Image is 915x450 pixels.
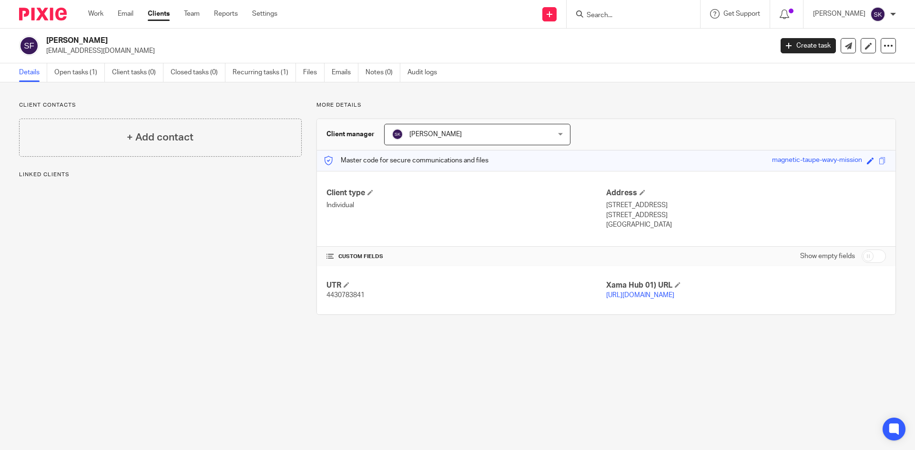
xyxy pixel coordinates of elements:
[800,251,855,261] label: Show empty fields
[409,131,462,138] span: [PERSON_NAME]
[303,63,325,82] a: Files
[813,9,865,19] p: [PERSON_NAME]
[326,130,375,139] h3: Client manager
[606,220,886,230] p: [GEOGRAPHIC_DATA]
[233,63,296,82] a: Recurring tasks (1)
[252,9,277,19] a: Settings
[781,38,836,53] a: Create task
[606,210,886,220] p: [STREET_ADDRESS]
[112,63,163,82] a: Client tasks (0)
[171,63,225,82] a: Closed tasks (0)
[870,7,885,22] img: svg%3E
[88,9,103,19] a: Work
[392,129,403,140] img: svg%3E
[723,10,760,17] span: Get Support
[19,63,47,82] a: Details
[407,63,444,82] a: Audit logs
[118,9,133,19] a: Email
[606,280,886,290] h4: Xama Hub 01) URL
[19,8,67,20] img: Pixie
[326,188,606,198] h4: Client type
[606,292,674,299] a: [URL][DOMAIN_NAME]
[46,46,766,56] p: [EMAIL_ADDRESS][DOMAIN_NAME]
[184,9,200,19] a: Team
[586,11,671,20] input: Search
[326,253,606,260] h4: CUSTOM FIELDS
[214,9,238,19] a: Reports
[772,155,862,166] div: magnetic-taupe-wavy-mission
[46,36,622,46] h2: [PERSON_NAME]
[326,280,606,290] h4: UTR
[19,171,302,179] p: Linked clients
[148,9,170,19] a: Clients
[332,63,358,82] a: Emails
[127,130,193,145] h4: + Add contact
[366,63,400,82] a: Notes (0)
[19,101,302,109] p: Client contacts
[326,200,606,210] p: Individual
[326,292,365,299] span: 4430783841
[316,101,896,109] p: More details
[19,36,39,56] img: svg%3E
[606,188,886,198] h4: Address
[324,156,488,165] p: Master code for secure communications and files
[54,63,105,82] a: Open tasks (1)
[606,200,886,210] p: [STREET_ADDRESS]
